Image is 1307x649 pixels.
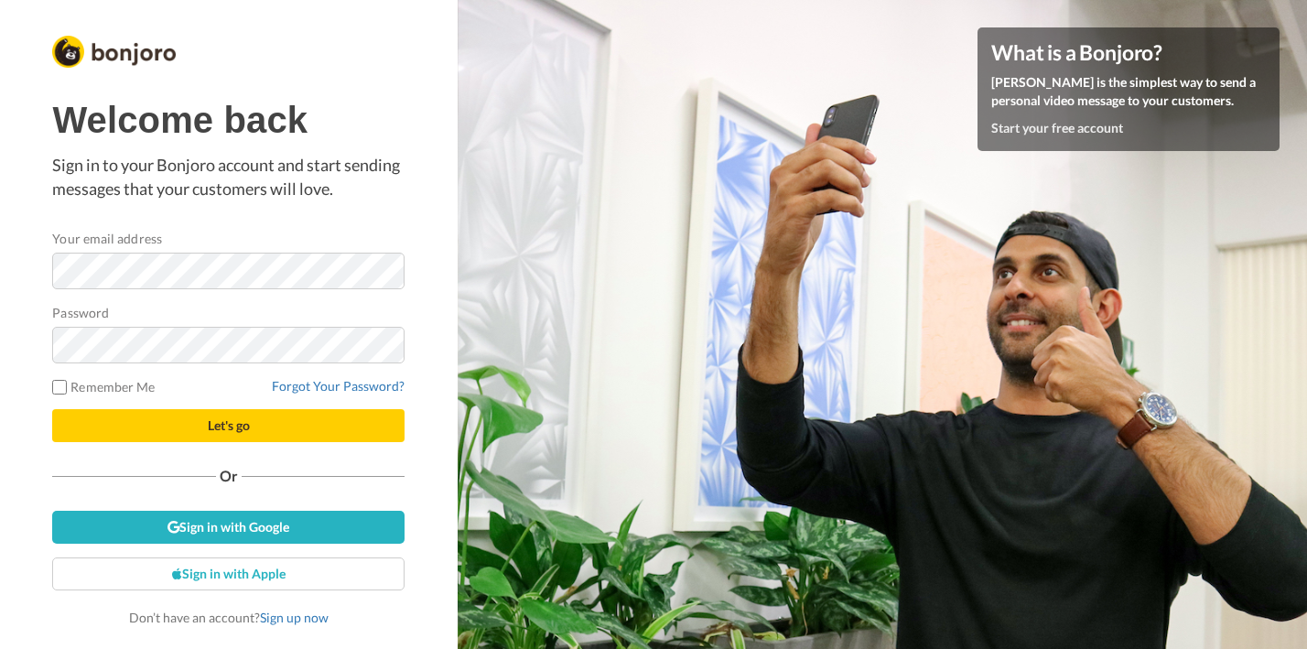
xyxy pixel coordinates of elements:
span: Don’t have an account? [129,610,329,625]
a: Sign in with Apple [52,557,405,590]
span: Let's go [208,417,250,433]
span: Or [216,470,242,482]
p: [PERSON_NAME] is the simplest way to send a personal video message to your customers. [991,73,1266,110]
input: Remember Me [52,380,67,395]
a: Sign in with Google [52,511,405,544]
button: Let's go [52,409,405,442]
p: Sign in to your Bonjoro account and start sending messages that your customers will love. [52,154,405,200]
h1: Welcome back [52,100,405,140]
a: Forgot Your Password? [272,378,405,394]
label: Remember Me [52,377,155,396]
a: Sign up now [260,610,329,625]
a: Start your free account [991,120,1123,135]
label: Password [52,303,109,322]
label: Your email address [52,229,161,248]
h4: What is a Bonjoro? [991,41,1266,64]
